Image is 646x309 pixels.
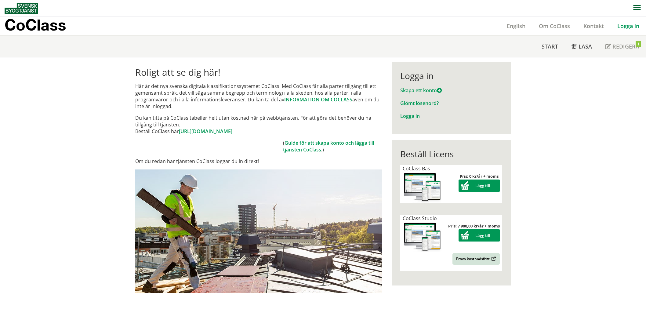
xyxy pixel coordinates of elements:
a: CoClass [5,16,79,35]
p: CoClass [5,21,66,28]
a: Prova kostnadsfritt [452,253,500,265]
strong: Pris: 0 kr/år + moms [460,173,499,179]
a: Glömt lösenord? [400,100,439,107]
a: Lägg till [459,183,500,188]
a: Guide för att skapa konto och lägga till tjänsten CoClass [283,140,374,153]
span: CoClass Studio [403,215,437,222]
a: English [500,22,532,30]
a: Logga in [400,113,420,119]
span: Start [542,43,558,50]
p: Här är det nya svenska digitala klassifikationssystemet CoClass. Med CoClass får alla parter till... [135,83,382,110]
span: Läsa [579,43,592,50]
a: Logga in [611,22,646,30]
img: coclass-license.jpg [403,222,442,253]
a: Om CoClass [532,22,577,30]
button: Lägg till [459,180,500,192]
a: [URL][DOMAIN_NAME] [179,128,232,135]
div: Logga in [400,71,502,81]
td: ( .) [283,140,382,153]
img: login.jpg [135,169,382,293]
img: coclass-license.jpg [403,172,442,203]
img: Svensk Byggtjänst [5,3,38,14]
a: Skapa ett konto [400,87,442,94]
p: Om du redan har tjänsten CoClass loggar du in direkt! [135,158,382,165]
span: CoClass Bas [403,165,430,172]
strong: Pris: 7 900,00 kr/år + moms [448,223,500,229]
button: Lägg till [459,229,500,242]
a: Start [535,36,565,57]
a: Läsa [565,36,599,57]
p: Du kan titta på CoClass tabeller helt utan kostnad här på webbtjänsten. För att göra det behöver ... [135,115,382,135]
a: INFORMATION OM COCLASS [284,96,352,103]
h1: Roligt att se dig här! [135,67,382,78]
a: Lägg till [459,233,500,238]
div: Beställ Licens [400,149,502,159]
a: Kontakt [577,22,611,30]
img: Outbound.png [490,256,496,261]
